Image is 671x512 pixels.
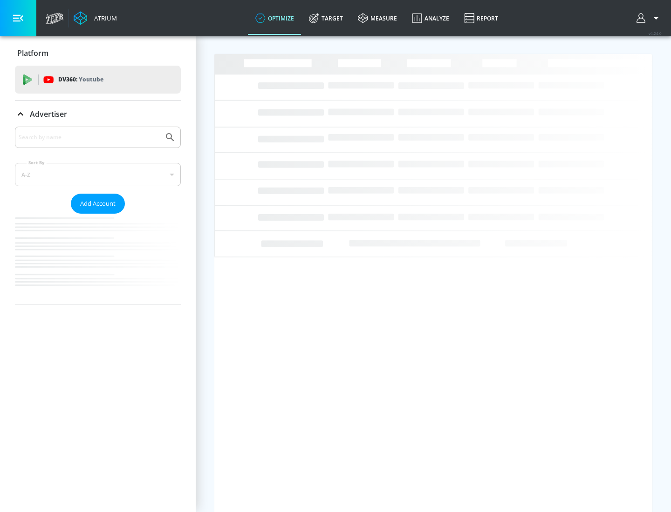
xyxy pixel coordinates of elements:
div: Atrium [90,14,117,22]
input: Search by name [19,131,160,143]
label: Sort By [27,160,47,166]
div: Platform [15,40,181,66]
p: DV360: [58,74,103,85]
p: Youtube [79,74,103,84]
div: Advertiser [15,101,181,127]
div: DV360: Youtube [15,66,181,94]
p: Platform [17,48,48,58]
a: measure [350,1,404,35]
p: Advertiser [30,109,67,119]
a: Atrium [74,11,117,25]
a: Report [457,1,506,35]
a: optimize [248,1,301,35]
nav: list of Advertiser [15,214,181,304]
div: Advertiser [15,127,181,304]
button: Add Account [71,194,125,214]
a: Analyze [404,1,457,35]
div: A-Z [15,163,181,186]
a: Target [301,1,350,35]
span: v 4.24.0 [649,31,662,36]
span: Add Account [80,198,116,209]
